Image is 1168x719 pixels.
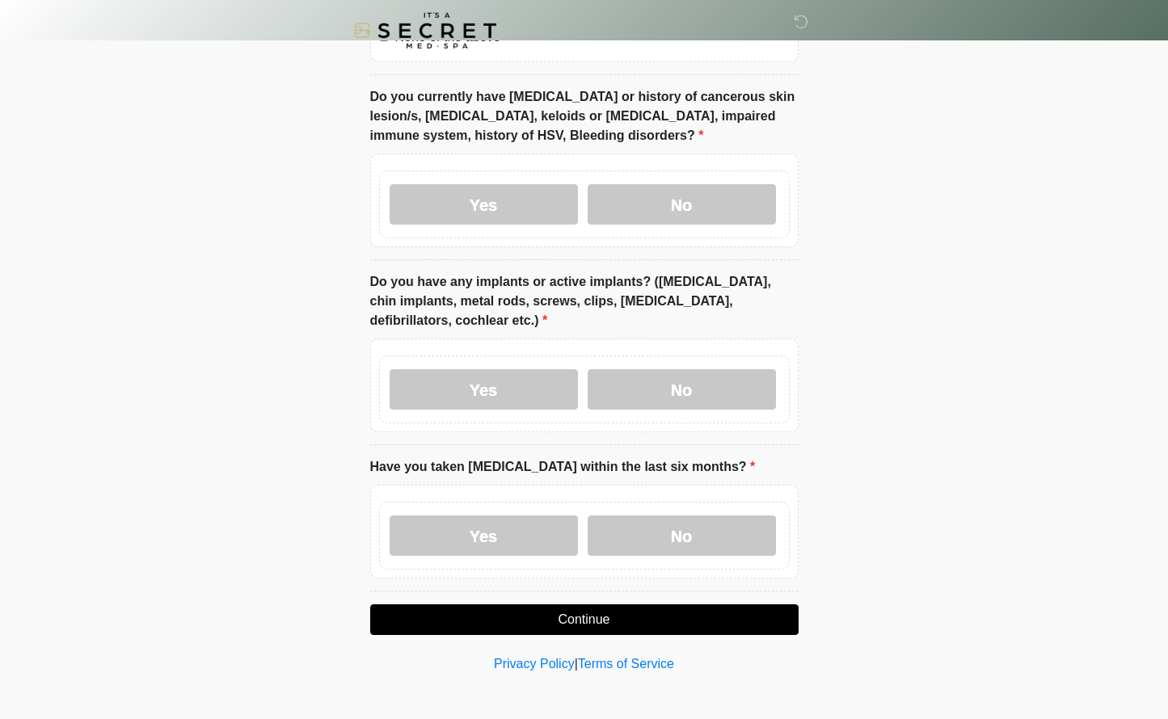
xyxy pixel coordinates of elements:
[370,457,756,477] label: Have you taken [MEDICAL_DATA] within the last six months?
[370,87,799,145] label: Do you currently have [MEDICAL_DATA] or history of cancerous skin lesion/s, [MEDICAL_DATA], keloi...
[575,657,578,671] a: |
[390,369,578,410] label: Yes
[390,184,578,225] label: Yes
[390,515,578,556] label: Yes
[354,12,496,48] img: It's A Secret Med Spa Logo
[370,604,799,635] button: Continue
[588,369,776,410] label: No
[578,657,674,671] a: Terms of Service
[494,657,575,671] a: Privacy Policy
[370,272,799,330] label: Do you have any implants or active implants? ([MEDICAL_DATA], chin implants, metal rods, screws, ...
[588,184,776,225] label: No
[588,515,776,556] label: No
